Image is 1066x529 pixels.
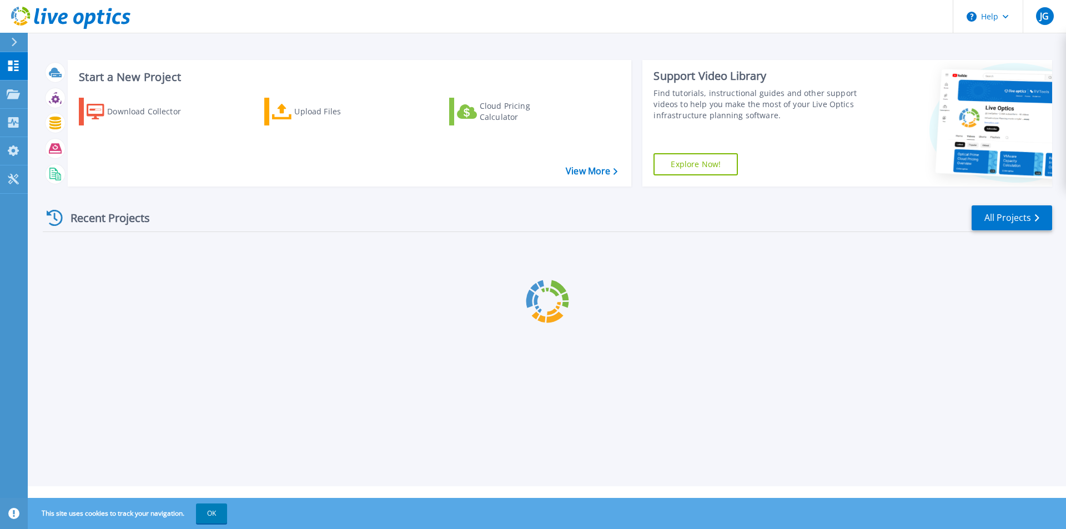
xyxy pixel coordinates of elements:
[653,88,862,121] div: Find tutorials, instructional guides and other support videos to help you make the most of your L...
[107,100,196,123] div: Download Collector
[653,69,862,83] div: Support Video Library
[43,204,165,231] div: Recent Projects
[196,503,227,523] button: OK
[31,503,227,523] span: This site uses cookies to track your navigation.
[294,100,383,123] div: Upload Files
[449,98,573,125] a: Cloud Pricing Calculator
[79,71,617,83] h3: Start a New Project
[79,98,203,125] a: Download Collector
[972,205,1052,230] a: All Projects
[480,100,569,123] div: Cloud Pricing Calculator
[1040,12,1049,21] span: JG
[653,153,738,175] a: Explore Now!
[264,98,388,125] a: Upload Files
[566,166,617,177] a: View More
